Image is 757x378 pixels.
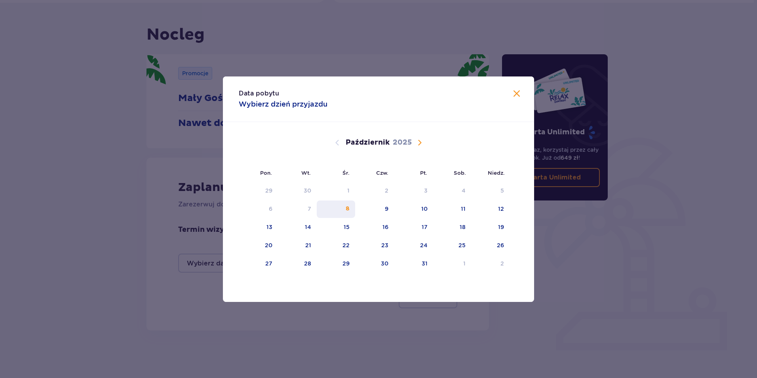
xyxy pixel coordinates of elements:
[382,223,388,231] div: 16
[394,237,433,254] td: 24
[342,260,350,267] div: 29
[394,255,433,273] td: 31
[463,260,466,267] div: 1
[317,200,355,218] td: 8
[512,89,521,99] button: Zamknij
[347,187,350,195] div: 1
[422,223,428,231] div: 17
[342,170,350,176] small: Śr.
[394,219,433,236] td: 17
[497,241,504,249] div: 26
[278,255,317,273] td: 28
[488,170,505,176] small: Niedz.
[461,205,466,213] div: 11
[471,237,510,254] td: 26
[265,260,272,267] div: 27
[317,255,355,273] td: 29
[301,170,311,176] small: Wt.
[460,223,466,231] div: 18
[471,182,510,200] td: Data niedostępna. niedziela, 5 października 2025
[239,99,327,109] p: Wybierz dzień przyjazdu
[266,223,272,231] div: 13
[278,219,317,236] td: 14
[333,138,342,147] button: Poprzedni miesiąc
[498,223,504,231] div: 19
[305,223,311,231] div: 14
[265,187,272,195] div: 29
[355,255,394,273] td: 30
[454,170,466,176] small: Sob.
[239,182,278,200] td: Data niedostępna. poniedziałek, 29 września 2025
[317,237,355,254] td: 22
[344,223,350,231] div: 15
[278,237,317,254] td: 21
[394,200,433,218] td: 10
[433,182,472,200] td: Data niedostępna. sobota, 4 października 2025
[420,170,427,176] small: Pt.
[304,187,311,195] div: 30
[394,182,433,200] td: Data niedostępna. piątek, 3 października 2025
[376,170,388,176] small: Czw.
[433,237,472,254] td: 25
[239,219,278,236] td: 13
[278,200,317,218] td: Data niedostępna. wtorek, 7 października 2025
[421,205,428,213] div: 10
[305,241,311,249] div: 21
[462,187,466,195] div: 4
[381,260,388,267] div: 30
[269,205,272,213] div: 6
[278,182,317,200] td: Data niedostępna. wtorek, 30 września 2025
[308,205,311,213] div: 7
[420,241,428,249] div: 24
[342,241,350,249] div: 22
[385,205,388,213] div: 9
[239,255,278,273] td: 27
[458,241,466,249] div: 25
[415,138,424,147] button: Następny miesiąc
[317,182,355,200] td: Data niedostępna. środa, 1 października 2025
[393,138,412,147] p: 2025
[424,187,428,195] div: 3
[346,205,350,213] div: 8
[385,187,388,195] div: 2
[471,200,510,218] td: 12
[433,219,472,236] td: 18
[355,200,394,218] td: 9
[500,260,504,267] div: 2
[471,219,510,236] td: 19
[260,170,272,176] small: Pon.
[355,219,394,236] td: 16
[498,205,504,213] div: 12
[433,255,472,273] td: 1
[239,200,278,218] td: Data niedostępna. poniedziałek, 6 października 2025
[433,200,472,218] td: 11
[381,241,388,249] div: 23
[346,138,390,147] p: Październik
[471,255,510,273] td: 2
[422,260,428,267] div: 31
[239,89,279,98] p: Data pobytu
[355,182,394,200] td: Data niedostępna. czwartek, 2 października 2025
[500,187,504,195] div: 5
[265,241,272,249] div: 20
[239,237,278,254] td: 20
[304,260,311,267] div: 28
[317,219,355,236] td: 15
[355,237,394,254] td: 23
